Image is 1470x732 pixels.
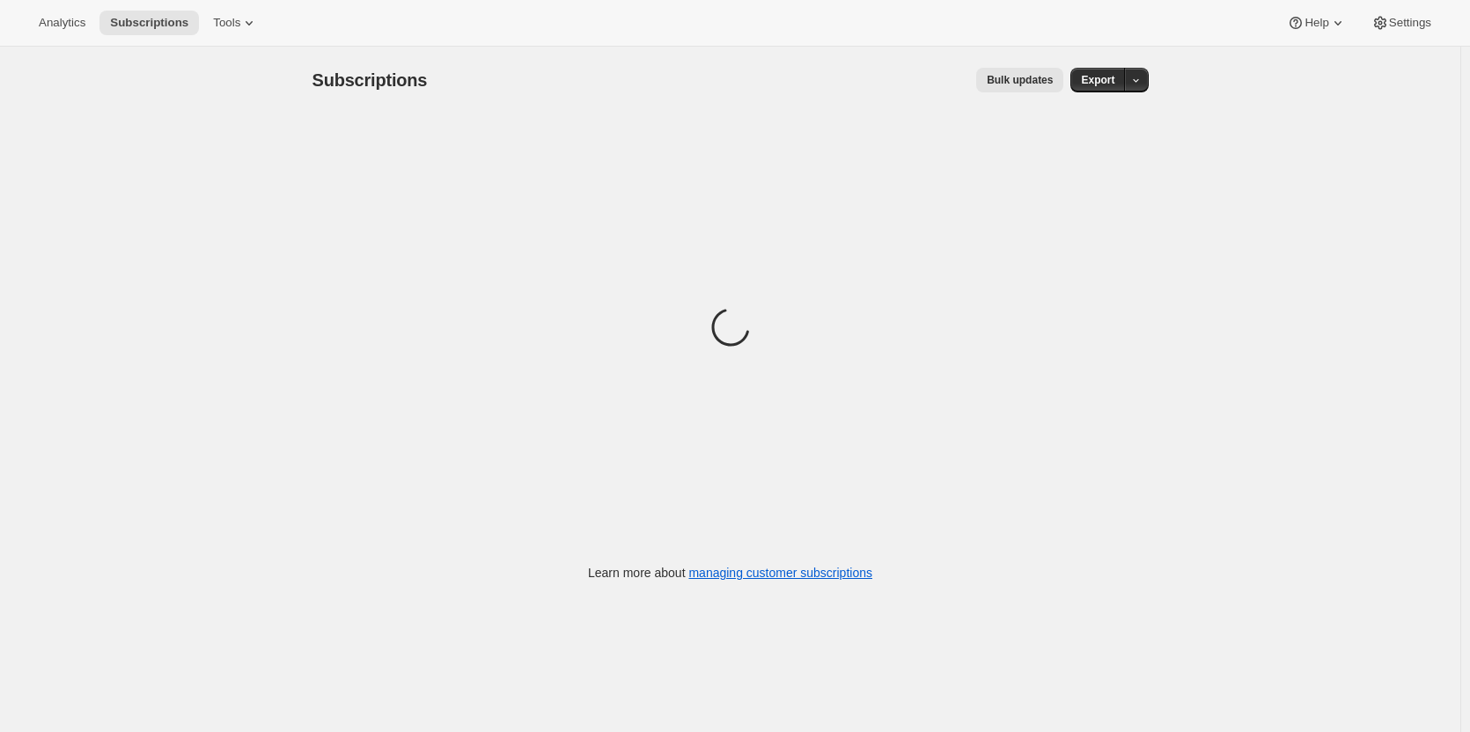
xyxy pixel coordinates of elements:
[110,16,188,30] span: Subscriptions
[1305,16,1328,30] span: Help
[1361,11,1442,35] button: Settings
[202,11,268,35] button: Tools
[976,68,1063,92] button: Bulk updates
[1389,16,1431,30] span: Settings
[213,16,240,30] span: Tools
[39,16,85,30] span: Analytics
[1070,68,1125,92] button: Export
[987,73,1053,87] span: Bulk updates
[28,11,96,35] button: Analytics
[588,564,872,582] p: Learn more about
[1276,11,1356,35] button: Help
[688,566,872,580] a: managing customer subscriptions
[99,11,199,35] button: Subscriptions
[1081,73,1114,87] span: Export
[312,70,428,90] span: Subscriptions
